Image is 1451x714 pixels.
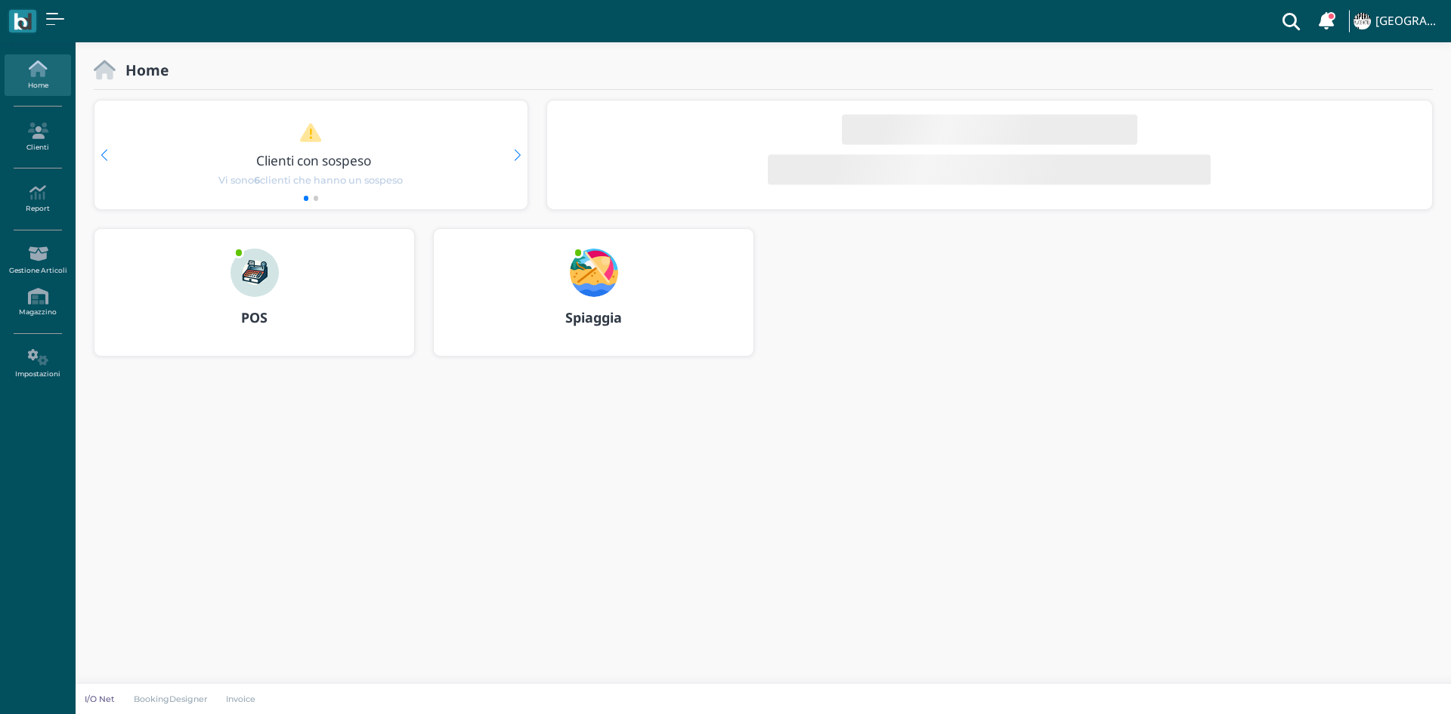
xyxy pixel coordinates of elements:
img: logo [14,13,31,30]
a: Magazzino [5,282,70,323]
a: Clienti con sospeso Vi sono6clienti che hanno un sospeso [123,122,498,187]
a: ... POS [94,228,415,375]
h3: Clienti con sospeso [126,153,501,168]
div: Next slide [514,150,521,161]
a: ... [GEOGRAPHIC_DATA] [1351,3,1442,39]
a: Impostazioni [5,343,70,385]
span: Vi sono clienti che hanno un sospeso [218,173,403,187]
h4: [GEOGRAPHIC_DATA] [1375,15,1442,28]
a: Clienti [5,116,70,158]
b: Spiaggia [565,308,622,326]
div: 1 / 2 [94,100,527,209]
img: ... [1354,13,1370,29]
iframe: Help widget launcher [1344,667,1438,701]
a: Gestione Articoli [5,240,70,281]
b: 6 [254,175,260,186]
img: ... [570,249,618,297]
img: ... [230,249,279,297]
b: POS [241,308,268,326]
a: ... Spiaggia [433,228,754,375]
a: Report [5,178,70,220]
div: Previous slide [101,150,107,161]
a: Home [5,54,70,96]
h2: Home [116,62,169,78]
